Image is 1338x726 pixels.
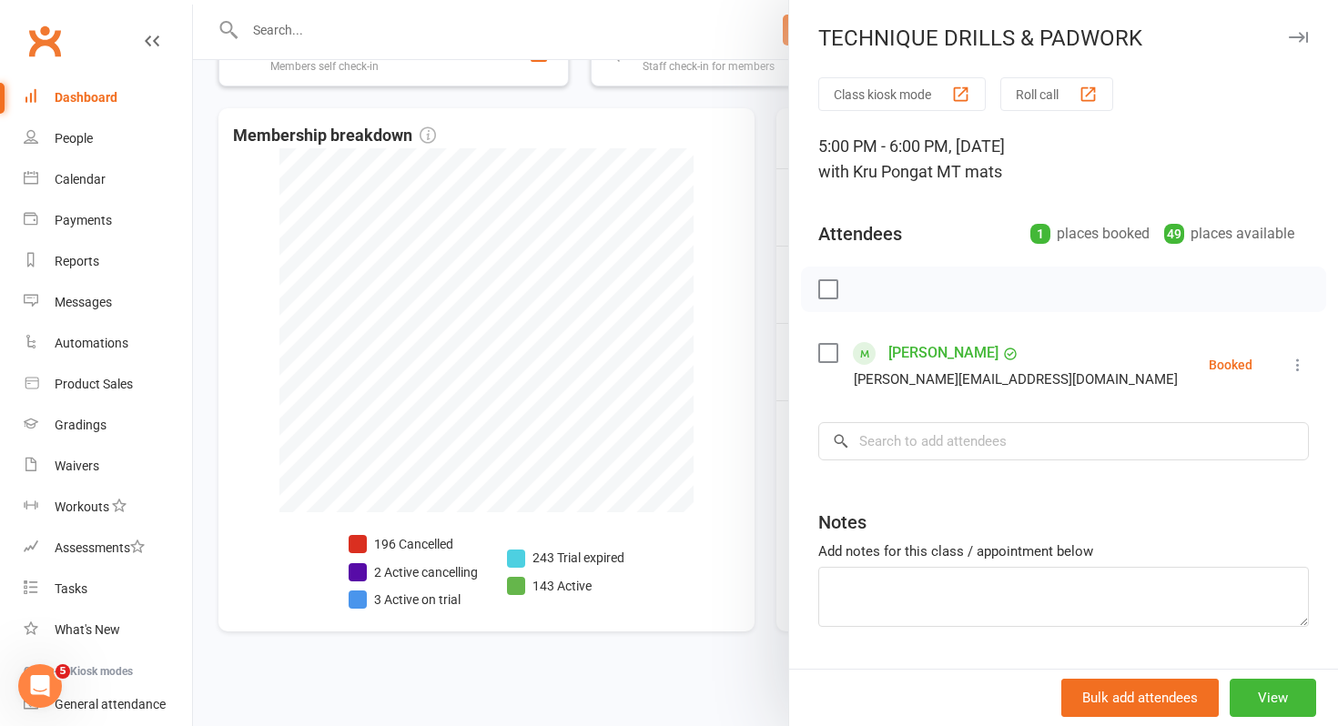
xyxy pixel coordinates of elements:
[818,77,986,111] button: Class kiosk mode
[55,131,93,146] div: People
[24,159,192,200] a: Calendar
[55,377,133,391] div: Product Sales
[1000,77,1113,111] button: Roll call
[24,364,192,405] a: Product Sales
[55,336,128,350] div: Automations
[24,610,192,650] a: What's New
[1164,221,1294,247] div: places available
[24,446,192,487] a: Waivers
[1030,221,1150,247] div: places booked
[55,295,112,309] div: Messages
[55,697,166,711] div: General attendance
[55,90,117,105] div: Dashboard
[1030,224,1050,244] div: 1
[24,200,192,241] a: Payments
[24,487,192,528] a: Workouts
[55,540,145,555] div: Assessments
[818,540,1309,562] div: Add notes for this class / appointment below
[888,338,998,368] a: [PERSON_NAME]
[24,118,192,159] a: People
[55,254,99,268] div: Reports
[55,499,109,514] div: Workouts
[55,172,106,187] div: Calendar
[56,664,70,679] span: 5
[1061,679,1219,717] button: Bulk add attendees
[55,581,87,596] div: Tasks
[24,528,192,569] a: Assessments
[1164,224,1184,244] div: 49
[1209,358,1252,371] div: Booked
[818,509,867,535] div: Notes
[24,684,192,725] a: General attendance kiosk mode
[24,77,192,118] a: Dashboard
[24,282,192,323] a: Messages
[818,221,902,247] div: Attendees
[818,162,918,181] span: with Kru Pong
[55,459,99,473] div: Waivers
[24,323,192,364] a: Automations
[22,18,67,64] a: Clubworx
[854,368,1178,391] div: [PERSON_NAME][EMAIL_ADDRESS][DOMAIN_NAME]
[24,241,192,282] a: Reports
[55,213,112,227] div: Payments
[1230,679,1316,717] button: View
[818,422,1309,460] input: Search to add attendees
[55,622,120,637] div: What's New
[24,405,192,446] a: Gradings
[24,569,192,610] a: Tasks
[55,418,106,432] div: Gradings
[918,162,1002,181] span: at MT mats
[818,134,1309,185] div: 5:00 PM - 6:00 PM, [DATE]
[789,25,1338,51] div: TECHNIQUE DRILLS & PADWORK
[18,664,62,708] iframe: Intercom live chat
